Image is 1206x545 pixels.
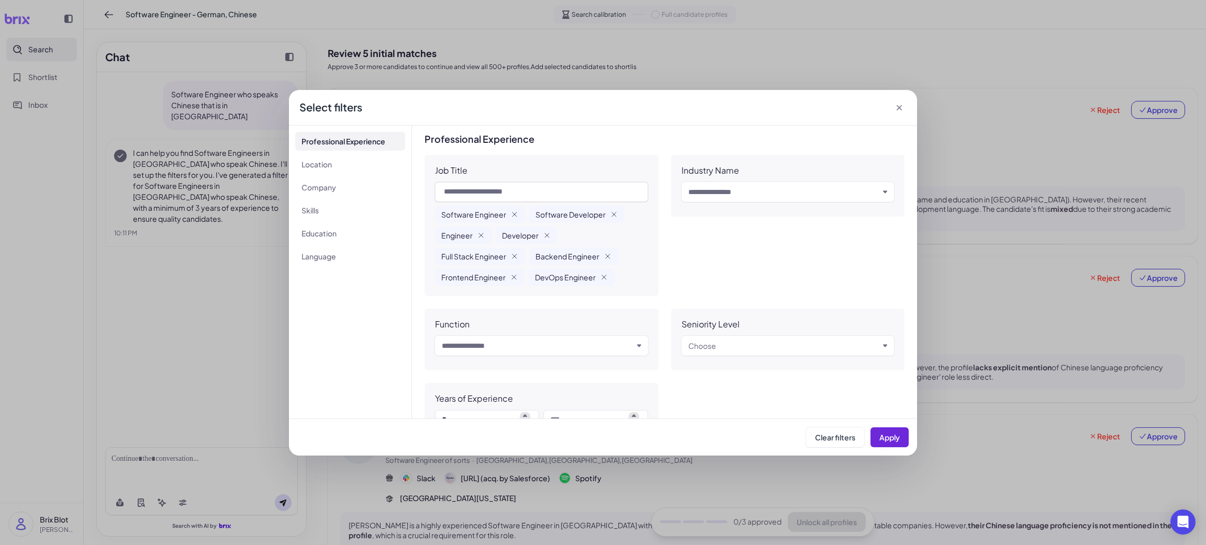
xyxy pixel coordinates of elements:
div: Years of Experience [435,393,513,404]
div: Industry Name [682,165,739,176]
div: Job Title [435,165,467,176]
button: Clear filters [806,427,864,447]
span: Software Developer [535,209,606,220]
span: Engineer [441,230,473,241]
span: DevOps Engineer [535,272,596,282]
span: Clear filters [815,433,855,442]
button: Choose [688,339,879,352]
button: Apply [870,427,909,447]
li: Location [295,155,405,174]
span: Software Engineer [441,209,506,220]
div: Open Intercom Messenger [1170,509,1196,535]
span: Backend Engineer [535,251,599,262]
div: Seniority Level [682,319,740,330]
div: Choose [688,339,716,352]
li: Professional Experience [295,132,405,151]
div: Function [435,319,470,330]
span: Frontend Engineer [441,272,506,282]
div: Select filters [299,100,362,115]
h3: Professional Experience [425,134,904,144]
span: Full Stack Engineer [441,251,506,262]
span: Apply [879,433,900,442]
li: Company [295,178,405,197]
li: Language [295,247,405,266]
li: Skills [295,201,405,220]
span: Developer [502,230,539,241]
li: Education [295,224,405,243]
